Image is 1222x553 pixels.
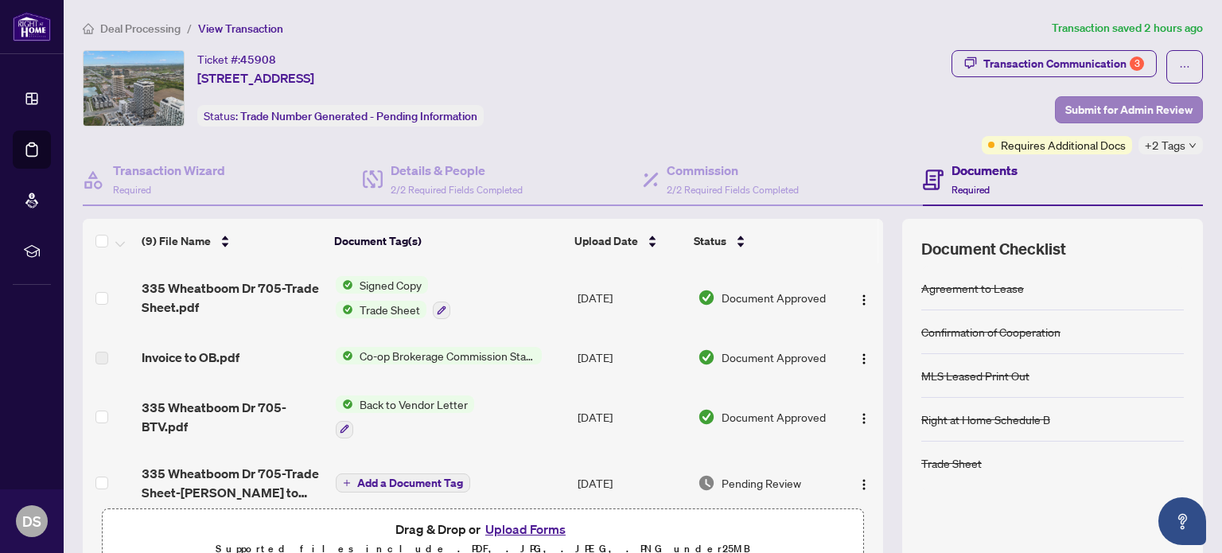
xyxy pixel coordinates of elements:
span: home [83,23,94,34]
button: Logo [851,404,877,430]
span: 45908 [240,53,276,67]
div: Transaction Communication [983,51,1144,76]
span: Invoice to OB.pdf [142,348,239,367]
div: Status: [197,105,484,127]
span: Drag & Drop or [395,519,570,539]
h4: Details & People [391,161,523,180]
img: Logo [858,294,870,306]
button: Logo [851,345,877,370]
td: [DATE] [571,451,691,515]
span: DS [22,510,41,532]
span: Back to Vendor Letter [353,395,474,413]
span: 335 Wheatboom Dr 705-Trade Sheet-[PERSON_NAME] to Review.pdf [142,464,322,502]
span: Submit for Admin Review [1065,97,1193,123]
div: Right at Home Schedule B [921,411,1050,428]
span: Requires Additional Docs [1001,136,1126,154]
button: Submit for Admin Review [1055,96,1203,123]
span: 2/2 Required Fields Completed [391,184,523,196]
h4: Documents [952,161,1018,180]
span: Document Approved [722,289,826,306]
button: Logo [851,285,877,310]
th: Upload Date [568,219,687,263]
span: 335 Wheatboom Dr 705-BTV.pdf [142,398,322,436]
img: Document Status [698,474,715,492]
span: Trade Sheet [353,301,426,318]
button: Status IconCo-op Brokerage Commission Statement [336,347,542,364]
th: Status [687,219,836,263]
td: [DATE] [571,263,691,332]
span: Signed Copy [353,276,428,294]
img: Status Icon [336,347,353,364]
img: logo [13,12,51,41]
span: Pending Review [722,474,801,492]
div: Ticket #: [197,50,276,68]
td: [DATE] [571,383,691,451]
span: 2/2 Required Fields Completed [667,184,799,196]
h4: Commission [667,161,799,180]
th: Document Tag(s) [328,219,569,263]
span: Upload Date [574,232,638,250]
img: Logo [858,352,870,365]
button: Add a Document Tag [336,473,470,493]
article: Transaction saved 2 hours ago [1052,19,1203,37]
span: Add a Document Tag [357,477,463,489]
td: [DATE] [571,332,691,383]
span: Required [952,184,990,196]
h4: Transaction Wizard [113,161,225,180]
span: (9) File Name [142,232,211,250]
button: Open asap [1158,497,1206,545]
span: Trade Number Generated - Pending Information [240,109,477,123]
span: Document Checklist [921,238,1066,260]
span: plus [343,479,351,487]
div: Confirmation of Cooperation [921,323,1060,341]
button: Transaction Communication3 [952,50,1157,77]
img: Document Status [698,408,715,426]
img: Status Icon [336,301,353,318]
img: Status Icon [336,276,353,294]
button: Upload Forms [481,519,570,539]
button: Status IconBack to Vendor Letter [336,395,474,438]
span: ellipsis [1179,61,1190,72]
span: Status [694,232,726,250]
img: Status Icon [336,395,353,413]
button: Status IconSigned CopyStatus IconTrade Sheet [336,276,450,319]
div: Trade Sheet [921,454,982,472]
img: Logo [858,412,870,425]
div: Agreement to Lease [921,279,1024,297]
span: [STREET_ADDRESS] [197,68,314,88]
span: down [1189,142,1197,150]
img: Document Status [698,289,715,306]
span: Co-op Brokerage Commission Statement [353,347,542,364]
button: Logo [851,470,877,496]
span: +2 Tags [1145,136,1185,154]
div: MLS Leased Print Out [921,367,1029,384]
th: (9) File Name [135,219,328,263]
div: 3 [1130,56,1144,71]
span: Document Approved [722,408,826,426]
img: Document Status [698,349,715,366]
li: / [187,19,192,37]
span: Required [113,184,151,196]
button: Add a Document Tag [336,473,470,493]
img: Logo [858,478,870,491]
span: 335 Wheatboom Dr 705-Trade Sheet.pdf [142,278,322,317]
span: View Transaction [198,21,283,36]
span: Deal Processing [100,21,181,36]
img: IMG-W12238427_1.jpg [84,51,184,126]
span: Document Approved [722,349,826,366]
